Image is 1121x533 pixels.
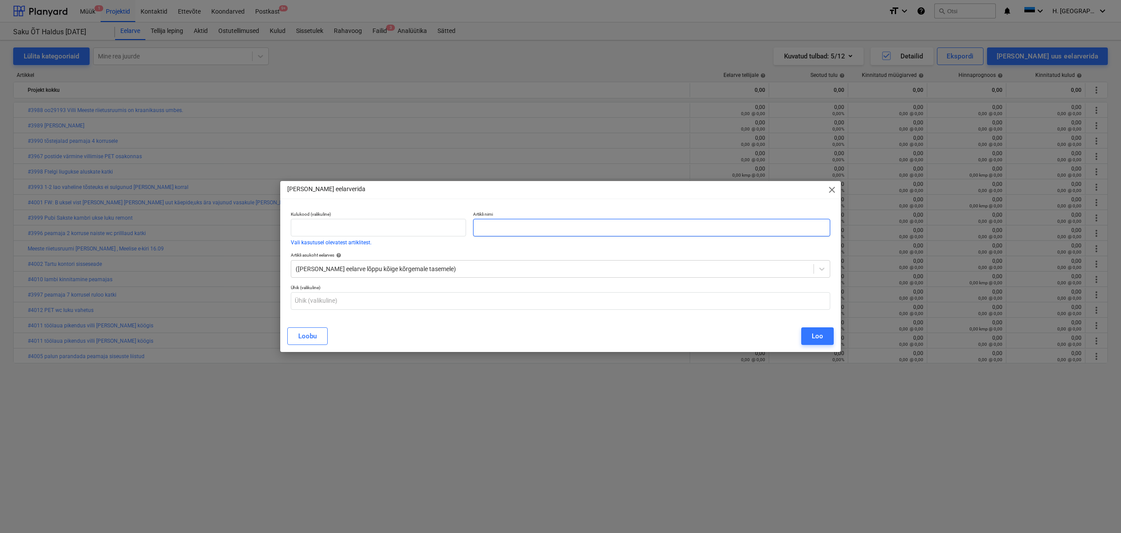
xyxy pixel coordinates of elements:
p: Ühik (valikuline) [291,285,830,292]
span: help [334,253,341,258]
div: Loo [812,330,823,342]
button: Vali kasutusel olevatest artiklitest. [291,240,372,245]
div: Artikli asukoht eelarves [291,252,830,258]
div: Loobu [298,330,317,342]
p: Artikli nimi [473,211,830,219]
p: [PERSON_NAME] eelarverida [287,185,365,194]
button: Loo [801,327,834,345]
button: Loobu [287,327,328,345]
input: Ühik (valikuline) [291,292,830,310]
span: close [827,185,837,195]
p: Kulukood (valikuline) [291,211,466,219]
